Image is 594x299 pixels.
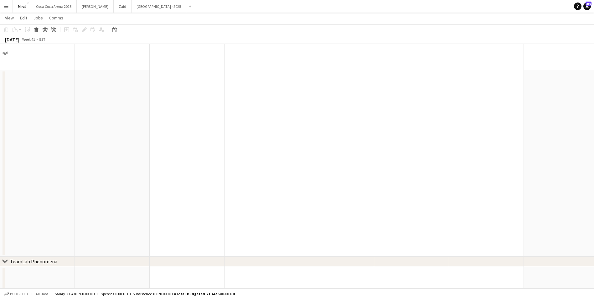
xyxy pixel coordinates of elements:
[21,37,36,42] span: Week 41
[31,14,45,22] a: Jobs
[583,3,591,10] a: 298
[5,36,19,43] div: [DATE]
[13,0,31,13] button: Miral
[3,291,29,297] button: Budgeted
[132,0,186,13] button: [GEOGRAPHIC_DATA] - 2025
[20,15,27,21] span: Edit
[18,14,30,22] a: Edit
[49,15,63,21] span: Comms
[10,292,28,296] span: Budgeted
[31,0,77,13] button: Coca Coca Arena 2025
[3,14,16,22] a: View
[114,0,132,13] button: Zaid
[77,0,114,13] button: [PERSON_NAME]
[55,291,235,296] div: Salary 21 438 760.00 DH + Expenses 0.00 DH + Subsistence 8 820.00 DH =
[39,37,45,42] div: GST
[47,14,66,22] a: Comms
[176,291,235,296] span: Total Budgeted 21 447 580.00 DH
[5,15,14,21] span: View
[586,2,591,6] span: 298
[34,291,49,296] span: All jobs
[34,15,43,21] span: Jobs
[10,258,57,265] div: TeamLab Phenomena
